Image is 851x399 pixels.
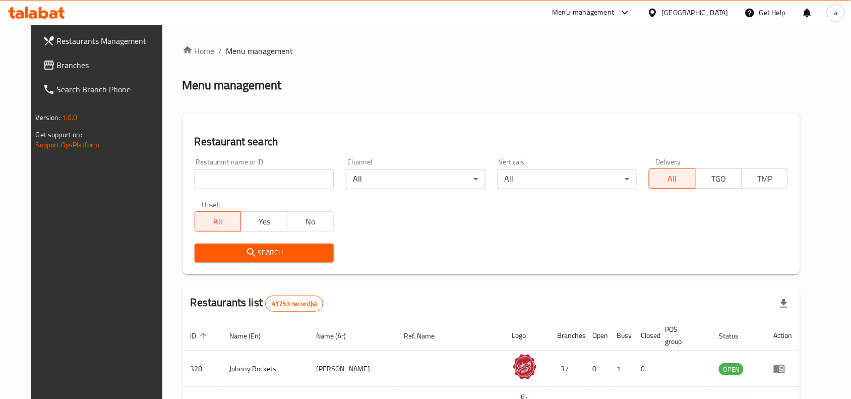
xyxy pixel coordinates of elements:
[191,330,210,342] span: ID
[633,320,657,351] th: Closed
[498,169,637,189] div: All
[57,59,165,71] span: Branches
[665,323,699,348] span: POS group
[316,330,359,342] span: Name (Ar)
[512,354,537,379] img: Johnny Rockets
[36,138,100,151] a: Support.OpsPlatform
[195,134,788,149] h2: Restaurant search
[183,45,215,57] a: Home
[656,158,681,165] label: Delivery
[195,211,241,232] button: All
[35,77,173,101] a: Search Branch Phone
[240,211,287,232] button: Yes
[62,111,78,124] span: 1.0.0
[287,211,334,232] button: No
[719,330,752,342] span: Status
[773,363,792,375] div: Menu
[585,320,609,351] th: Open
[266,299,323,309] span: 41753 record(s)
[35,29,173,53] a: Restaurants Management
[226,45,293,57] span: Menu management
[609,351,633,387] td: 1
[550,351,585,387] td: 37
[203,247,326,259] span: Search
[633,351,657,387] td: 0
[746,172,784,186] span: TMP
[183,45,801,57] nav: breadcrumb
[772,292,796,316] div: Export file
[183,77,282,93] h2: Menu management
[346,169,485,189] div: All
[195,244,334,262] button: Search
[191,295,324,312] h2: Restaurants list
[553,7,615,19] div: Menu-management
[765,320,800,351] th: Action
[230,330,274,342] span: Name (En)
[834,7,837,18] span: a
[653,172,692,186] span: All
[195,169,334,189] input: Search for restaurant name or ID..
[504,320,550,351] th: Logo
[719,364,744,375] span: OPEN
[222,351,309,387] td: Johnny Rockets
[695,168,742,189] button: TGO
[742,168,788,189] button: TMP
[609,320,633,351] th: Busy
[57,83,165,95] span: Search Branch Phone
[35,53,173,77] a: Branches
[36,128,82,141] span: Get support on:
[219,45,222,57] li: /
[183,351,222,387] td: 328
[700,172,738,186] span: TGO
[404,330,448,342] span: Ref. Name
[291,214,330,229] span: No
[649,168,696,189] button: All
[662,7,728,18] div: [GEOGRAPHIC_DATA]
[245,214,283,229] span: Yes
[585,351,609,387] td: 0
[57,35,165,47] span: Restaurants Management
[199,214,237,229] span: All
[265,296,323,312] div: Total records count
[550,320,585,351] th: Branches
[202,201,220,208] label: Upsell
[308,351,396,387] td: [PERSON_NAME]
[36,111,60,124] span: Version:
